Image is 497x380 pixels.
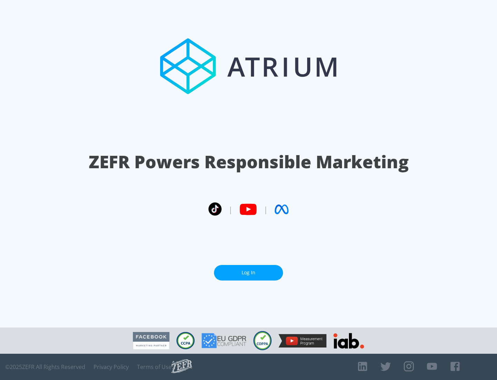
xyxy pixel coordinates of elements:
span: | [264,204,268,215]
img: COPPA Compliant [253,331,272,350]
img: Facebook Marketing Partner [133,332,169,350]
img: GDPR Compliant [202,333,246,348]
h1: ZEFR Powers Responsible Marketing [89,150,409,174]
span: © 2025 ZEFR All Rights Reserved [5,363,85,370]
a: Log In [214,265,283,281]
a: Privacy Policy [94,363,129,370]
span: | [228,204,233,215]
img: YouTube Measurement Program [279,334,327,348]
img: CCPA Compliant [176,332,195,349]
a: Terms of Use [137,363,172,370]
img: IAB [333,333,364,349]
